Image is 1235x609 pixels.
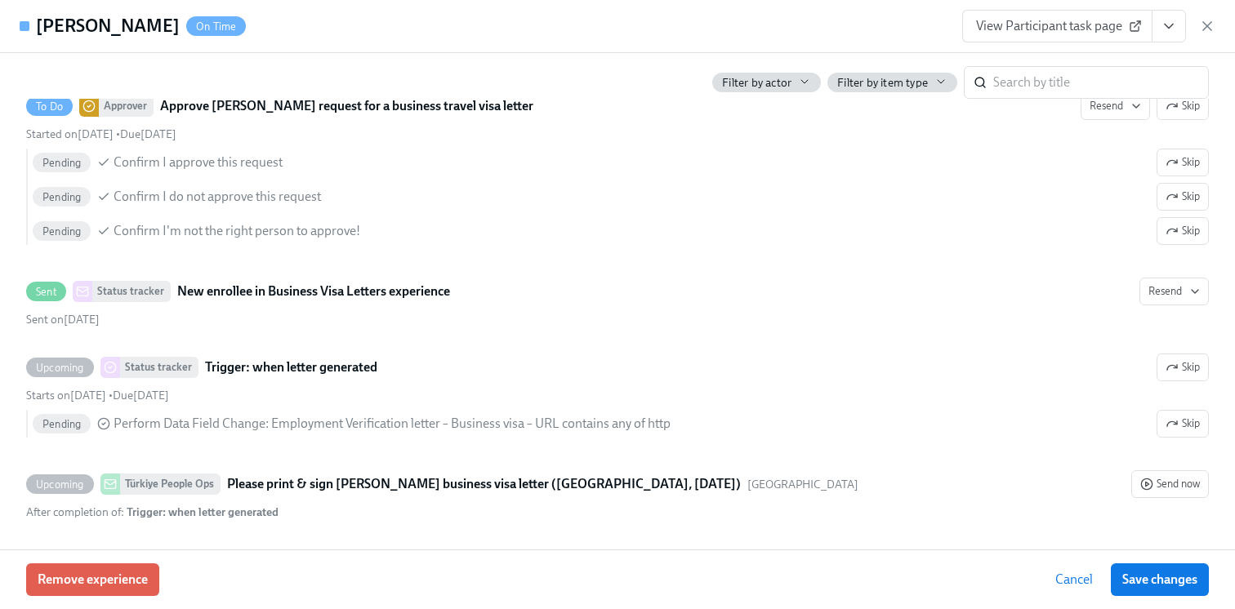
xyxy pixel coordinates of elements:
[837,75,928,91] span: Filter by item type
[1166,98,1200,114] span: Skip
[1157,92,1209,120] button: To DoApproverApprove [PERSON_NAME] request for a business travel visa letterResendStarted on[DATE...
[160,96,533,116] strong: Approve [PERSON_NAME] request for a business travel visa letter
[120,357,198,378] div: Status tracker
[33,418,91,430] span: Pending
[1157,183,1209,211] button: To DoApproverApprove [PERSON_NAME] request for a business travel visa letterResendSkipStarted on[...
[114,415,671,433] span: Perform Data Field Change :
[120,473,221,495] div: Türkiye People Ops
[1044,563,1104,596] button: Cancel
[1140,476,1200,492] span: Send now
[993,66,1209,99] input: Search by title
[1139,278,1209,305] button: SentStatus trackerNew enrollee in Business Visa Letters experienceSent on[DATE]
[1157,217,1209,245] button: To DoApproverApprove [PERSON_NAME] request for a business travel visa letterResendSkipStarted on[...
[114,153,283,171] span: Confirm I approve this request
[113,389,169,402] span: Wednesday, October 22nd 2025, 11:00 am
[26,100,73,113] span: To Do
[99,96,154,117] div: Approver
[26,127,176,142] div: •
[227,474,741,494] strong: Please print & sign [PERSON_NAME] business visa letter ([GEOGRAPHIC_DATA], [DATE])
[26,478,94,491] span: Upcoming
[114,188,321,206] span: Confirm I do not approve this request
[26,313,100,327] span: Wednesday, October 8th 2025, 3:21 pm
[186,20,246,33] span: On Time
[1157,353,1209,381] button: UpcomingStatus trackerTrigger: when letter generatedStarts on[DATE] •Due[DATE] PendingPerform Dat...
[33,191,91,203] span: Pending
[1090,98,1141,114] span: Resend
[33,225,91,238] span: Pending
[26,127,114,141] span: Wednesday, October 8th 2025, 3:21 pm
[114,222,360,240] span: Confirm I'm not the right person to approve!
[26,563,159,596] button: Remove experience
[38,571,148,588] span: Remove experience
[747,477,858,492] span: This message uses the "Türkiye" audience
[1055,571,1093,588] span: Cancel
[712,73,821,92] button: Filter by actor
[1131,470,1209,498] button: UpcomingTürkiye People OpsPlease print & sign [PERSON_NAME] business visa letter ([GEOGRAPHIC_DAT...
[120,127,176,141] span: Due [DATE]
[26,388,169,403] div: •
[33,157,91,169] span: Pending
[962,10,1153,42] a: View Participant task page
[1111,563,1209,596] button: Save changes
[976,18,1139,34] span: View Participant task page
[1081,92,1150,120] button: To DoApproverApprove [PERSON_NAME] request for a business travel visa letterSkipStarted on[DATE] ...
[1122,571,1197,588] span: Save changes
[92,281,171,302] div: Status tracker
[1157,410,1209,438] button: UpcomingStatus trackerTrigger: when letter generatedSkipStarts on[DATE] •Due[DATE] PendingPerform...
[26,505,279,520] div: After completion of :
[26,362,94,374] span: Upcoming
[36,14,180,38] h4: [PERSON_NAME]
[827,73,957,92] button: Filter by item type
[271,416,671,431] span: Employment Verification letter – Business visa – URL contains any of http
[1166,223,1200,239] span: Skip
[26,389,106,402] span: Wednesday, October 8th 2025, 11:00 am
[1166,189,1200,205] span: Skip
[127,505,279,519] strong: Trigger: when letter generated
[1148,283,1200,300] span: Resend
[1157,149,1209,176] button: To DoApproverApprove [PERSON_NAME] request for a business travel visa letterResendSkipStarted on[...
[1166,359,1200,376] span: Skip
[26,286,66,298] span: Sent
[722,75,791,91] span: Filter by actor
[1152,10,1186,42] button: View task page
[205,358,377,377] strong: Trigger: when letter generated
[1166,154,1200,171] span: Skip
[177,282,450,301] strong: New enrollee in Business Visa Letters experience
[1166,416,1200,432] span: Skip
